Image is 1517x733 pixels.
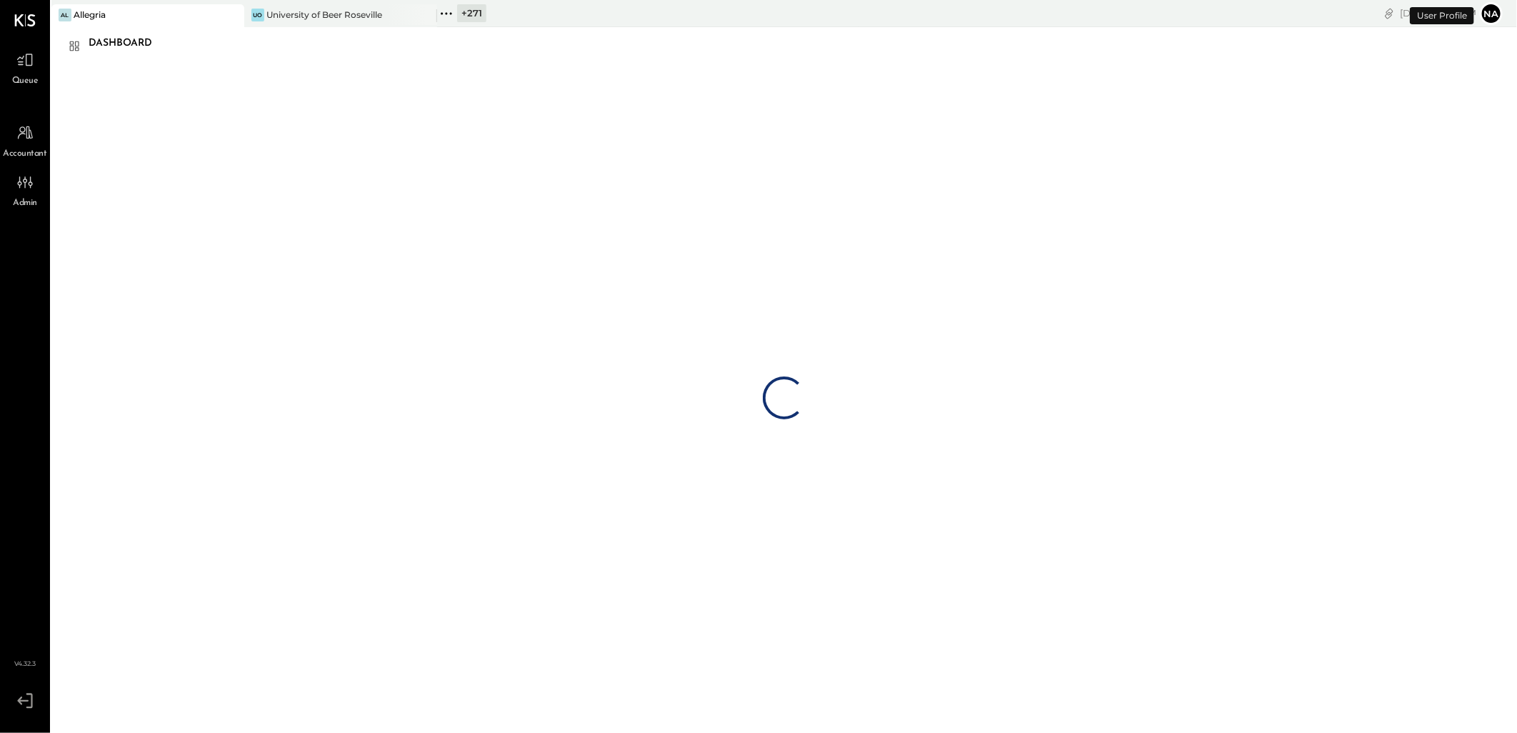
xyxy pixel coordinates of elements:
div: Al [59,9,71,21]
a: Queue [1,46,49,88]
div: copy link [1382,6,1396,21]
a: Accountant [1,119,49,161]
div: User Profile [1410,7,1474,24]
div: University of Beer Roseville [266,9,382,21]
span: Admin [13,197,37,210]
span: Queue [12,75,39,88]
button: na [1480,2,1503,25]
div: Allegria [74,9,106,21]
div: Uo [251,9,264,21]
div: [DATE] [1400,6,1476,20]
div: + 271 [457,4,486,22]
div: Dashboard [89,32,166,55]
a: Admin [1,169,49,210]
span: Accountant [4,148,47,161]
